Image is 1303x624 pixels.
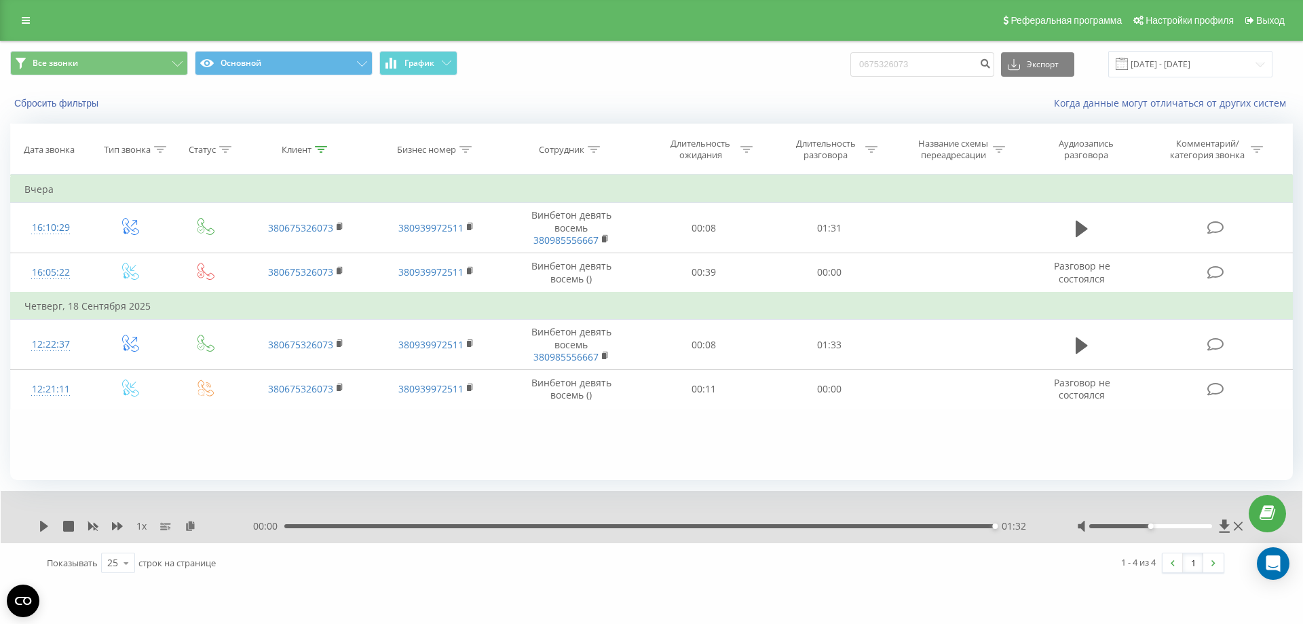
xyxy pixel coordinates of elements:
td: Вчера [11,176,1293,203]
button: Open CMP widget [7,585,39,617]
button: Все звонки [10,51,188,75]
td: Винбетон девять восемь () [501,369,641,409]
span: 1 x [136,519,147,533]
td: Четверг, 18 Сентября 2025 [11,293,1293,320]
td: Винбетон девять восемь [501,320,641,370]
button: Основной [195,51,373,75]
td: 01:33 [766,320,891,370]
td: 00:00 [766,369,891,409]
a: 380675326073 [268,338,333,351]
a: 380985556667 [533,234,599,246]
td: 00:08 [641,203,766,253]
div: Accessibility label [992,524,998,529]
div: Аудиозапись разговора [1042,138,1131,161]
div: Статус [189,144,216,155]
span: строк на странице [138,557,216,569]
span: Все звонки [33,58,78,69]
td: Винбетон девять восемь () [501,253,641,293]
div: Длительность ожидания [664,138,737,161]
div: 16:10:29 [24,215,77,241]
span: Показывать [47,557,98,569]
input: Поиск по номеру [850,52,994,77]
a: 380939972511 [398,221,464,234]
a: 380939972511 [398,338,464,351]
span: 00:00 [253,519,284,533]
div: 1 - 4 из 4 [1121,555,1156,569]
div: Длительность разговора [789,138,862,161]
td: 01:31 [766,203,891,253]
div: Комментарий/категория звонка [1168,138,1247,161]
span: График [404,58,434,68]
button: График [379,51,457,75]
span: Реферальная программа [1011,15,1122,26]
a: 1 [1183,553,1203,572]
span: Разговор не состоялся [1054,259,1110,285]
td: Винбетон девять восемь [501,203,641,253]
div: Название схемы переадресации [917,138,989,161]
div: 16:05:22 [24,259,77,286]
a: 380939972511 [398,265,464,278]
div: Сотрудник [539,144,584,155]
div: Клиент [282,144,311,155]
a: 380675326073 [268,221,333,234]
td: 00:00 [766,253,891,293]
span: 01:32 [1002,519,1026,533]
span: Разговор не состоялся [1054,376,1110,401]
a: 380675326073 [268,382,333,395]
a: Когда данные могут отличаться от других систем [1054,96,1293,109]
button: Сбросить фильтры [10,97,105,109]
span: Выход [1256,15,1285,26]
span: Настройки профиля [1146,15,1234,26]
a: 380985556667 [533,350,599,363]
div: 12:21:11 [24,376,77,403]
button: Экспорт [1001,52,1074,77]
div: Accessibility label [1148,524,1153,529]
td: 00:39 [641,253,766,293]
td: 00:11 [641,369,766,409]
div: Бизнес номер [397,144,456,155]
a: 380675326073 [268,265,333,278]
div: Тип звонка [104,144,151,155]
div: Open Intercom Messenger [1257,547,1289,580]
div: 12:22:37 [24,331,77,358]
div: 25 [107,556,118,570]
td: 00:08 [641,320,766,370]
div: Дата звонка [24,144,75,155]
a: 380939972511 [398,382,464,395]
